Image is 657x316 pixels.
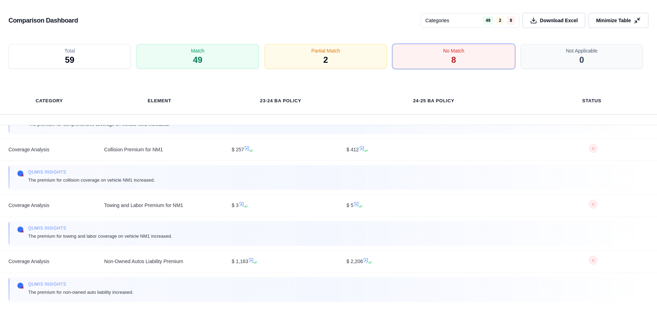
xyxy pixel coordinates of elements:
span: ○ [591,257,595,263]
button: ○ [589,200,597,211]
span: Qumis INSIGHTS [28,281,133,287]
span: Partial Match [311,47,340,54]
span: 2 [323,54,328,66]
span: $ 412 [347,146,521,154]
span: Qumis INSIGHTS [28,169,155,175]
span: 49 [193,54,202,66]
span: ○ [591,146,595,151]
span: No Match [443,47,464,54]
span: Collision Premium for NM1 [104,146,215,154]
h3: Comparison Dashboard [8,14,78,27]
th: Element [139,93,180,109]
span: Not Applicable [566,47,598,54]
span: Coverage Analysis [8,257,87,266]
span: $ 2,206 [347,257,521,266]
span: $ 5 [347,201,521,209]
th: Status [574,93,610,109]
span: $ 1,163 [232,257,330,266]
th: Category [27,93,71,109]
button: ○ [589,256,597,267]
button: ○ [589,144,597,155]
span: Qumis INSIGHTS [28,225,172,231]
th: 24-25 BA Policy [404,93,463,109]
span: The premium for non-owned auto liability increased. [28,288,133,296]
span: The premium for towing and labor coverage on vehicle NM1 increased. [28,232,172,240]
span: Match [191,47,204,54]
span: Non-Owned Autos Liability Premium [104,257,215,266]
th: 23-24 BA Policy [251,93,310,109]
span: Total [65,47,75,54]
span: $ 3 [232,201,330,209]
span: 59 [65,54,74,66]
span: $ 257 [232,146,330,154]
span: The premium for collision coverage on vehicle NM1 increased. [28,176,155,184]
span: 0 [579,54,584,66]
span: Coverage Analysis [8,201,87,209]
span: Towing and Labor Premium for NM1 [104,201,215,209]
span: Coverage Analysis [8,146,87,154]
span: ○ [591,201,595,207]
span: 8 [451,54,456,66]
